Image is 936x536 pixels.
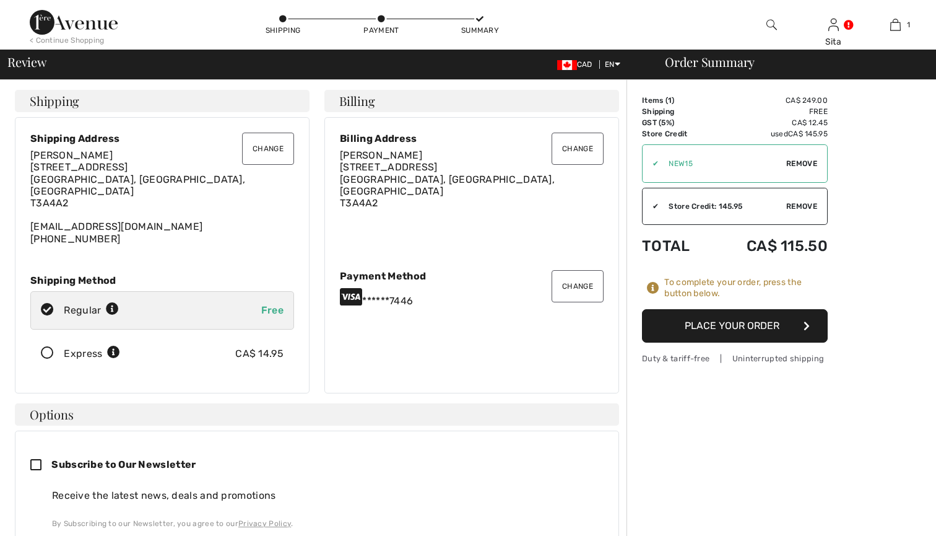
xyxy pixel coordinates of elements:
[865,17,925,32] a: 1
[30,35,105,46] div: < Continue Shopping
[668,96,672,105] span: 1
[788,130,828,138] span: CA$ 145.95
[907,19,910,30] span: 1
[339,95,375,107] span: Billing
[659,145,786,182] input: Promo code
[642,95,711,106] td: Items ( )
[340,270,604,282] div: Payment Method
[238,519,291,528] a: Privacy Policy
[363,25,400,36] div: Payment
[828,19,839,30] a: Sign In
[642,128,711,139] td: Store Credit
[30,161,245,209] span: [STREET_ADDRESS] [GEOGRAPHIC_DATA], [GEOGRAPHIC_DATA], [GEOGRAPHIC_DATA] T3A4A2
[64,346,120,361] div: Express
[552,270,604,302] button: Change
[711,106,828,117] td: Free
[242,133,294,165] button: Change
[340,149,422,161] span: [PERSON_NAME]
[642,117,711,128] td: GST (5%)
[235,346,284,361] div: CA$ 14.95
[15,403,619,426] h4: Options
[461,25,498,36] div: Summary
[786,201,817,212] span: Remove
[711,95,828,106] td: CA$ 249.00
[803,35,864,48] div: Sita
[711,225,828,267] td: CA$ 115.50
[659,201,786,212] div: Store Credit: 145.95
[642,225,711,267] td: Total
[643,158,659,169] div: ✔
[642,106,711,117] td: Shipping
[605,60,620,69] span: EN
[711,117,828,128] td: CA$ 12.45
[264,25,301,36] div: Shipping
[30,149,113,161] span: [PERSON_NAME]
[51,459,196,470] span: Subscribe to Our Newsletter
[30,133,294,144] div: Shipping Address
[30,10,118,35] img: 1ère Avenue
[711,128,828,139] td: used
[261,304,284,316] span: Free
[552,133,604,165] button: Change
[64,303,119,318] div: Regular
[52,518,604,529] div: By Subscribing to our Newsletter, you agree to our .
[890,17,901,32] img: My Bag
[766,17,777,32] img: search the website
[786,158,817,169] span: Remove
[557,60,597,69] span: CAD
[642,309,828,343] button: Place Your Order
[52,488,604,503] div: Receive the latest news, deals and promotions
[643,201,659,212] div: ✔
[642,353,828,364] div: Duty & tariff-free | Uninterrupted shipping
[30,149,294,245] div: [EMAIL_ADDRESS][DOMAIN_NAME] [PHONE_NUMBER]
[30,95,79,107] span: Shipping
[664,277,828,299] div: To complete your order, press the button below.
[30,275,294,286] div: Shipping Method
[7,56,46,68] span: Review
[340,133,604,144] div: Billing Address
[340,161,555,209] span: [STREET_ADDRESS] [GEOGRAPHIC_DATA], [GEOGRAPHIC_DATA], [GEOGRAPHIC_DATA] T3A4A2
[828,17,839,32] img: My Info
[650,56,929,68] div: Order Summary
[557,60,577,70] img: Canadian Dollar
